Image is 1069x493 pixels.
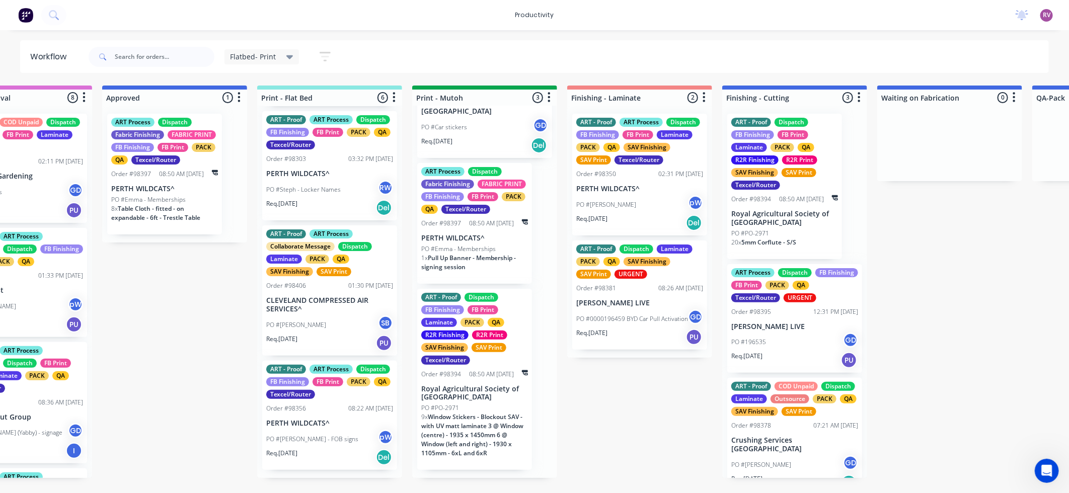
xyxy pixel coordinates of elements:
[576,200,636,209] p: PO #[PERSON_NAME]
[576,170,616,179] div: Order #98350
[731,155,779,165] div: R2R Finishing
[688,195,703,210] div: pW
[66,316,82,333] div: PU
[38,271,83,280] div: 01:33 PM [DATE]
[313,128,343,137] div: FB Print
[421,254,428,262] span: 1 x
[30,51,71,63] div: Workflow
[421,244,496,254] p: PO #Emma - Memberships
[266,404,306,413] div: Order #98356
[778,268,812,277] div: Dispatch
[10,72,191,130] div: New featureImprovementFactory Weekly Updates - [DATE]Hey, Factory pro there👋
[356,115,390,124] div: Dispatch
[623,130,653,139] div: FB Print
[421,305,464,314] div: FB Finishing
[421,254,516,271] span: Pull Up Banner - Membership - signing session
[731,474,762,483] p: Req. [DATE]
[731,421,771,430] div: Order #98378
[813,307,858,316] div: 12:31 PM [DATE]
[10,197,191,255] div: New featureImprovementFactory Weekly Updates - [DATE]Hey, legend there👋
[658,170,703,179] div: 02:31 PM [DATE]
[510,8,559,23] div: productivity
[58,339,93,346] span: Messages
[18,8,33,23] img: Factory
[421,413,523,457] span: Window Stickers - Blockout SAV - with UV matt laminate 3 @ Window (centre) - 1935 x 1450mm 6 @ Wi...
[338,242,372,251] div: Dispatch
[468,167,502,176] div: Dispatch
[86,5,118,22] h1: News
[813,421,858,430] div: 07:21 AM [DATE]
[421,123,467,132] p: PO #Car stickers
[843,333,858,348] div: GD
[731,195,771,204] div: Order #98394
[111,204,200,222] span: Table Cloth - fitted - on expandable - 6ft - Trestle Table
[731,130,774,139] div: FB Finishing
[266,281,306,290] div: Order #98406
[615,155,663,165] div: Texcel/Router
[111,204,118,213] span: 8 x
[576,130,619,139] div: FB Finishing
[131,155,180,165] div: Texcel/Router
[21,206,70,217] div: New feature
[348,154,393,163] div: 03:32 PM [DATE]
[731,307,771,316] div: Order #98395
[468,192,498,201] div: FB Print
[782,155,817,165] div: R2R Print
[151,314,201,354] button: Help
[576,214,607,223] p: Req. [DATE]
[74,268,127,279] div: Improvement
[502,192,525,201] div: PACK
[813,394,836,403] div: PACK
[21,298,163,308] div: How’s your week going, there?👋
[731,338,766,347] p: PO #196535
[150,37,168,55] img: Profile image for Cathy
[40,359,71,368] div: FB Print
[21,285,163,296] div: Factory Weekly Updates - [DATE]
[317,267,351,276] div: SAV Print
[793,281,809,290] div: QA
[347,377,370,386] div: PACK
[111,185,218,193] p: PERTH WILDCATS^
[576,328,607,338] p: Req. [DATE]
[74,206,127,217] div: Improvement
[21,81,70,92] div: New feature
[421,219,461,228] div: Order #98397
[266,435,358,444] p: PO #[PERSON_NAME] - FOB signs
[21,98,163,109] div: Factory Weekly Updates - [DATE]
[310,229,353,238] div: ART Process
[421,167,465,176] div: ART Process
[624,143,670,152] div: SAV Finishing
[158,143,188,152] div: FB Print
[266,296,393,313] p: CLEVELAND COMPRESSED AIR SERVICES^
[798,143,814,152] div: QA
[347,128,370,137] div: PACK
[21,160,163,171] div: Factory Weekly Updates - [DATE]
[74,81,127,92] div: Improvement
[374,377,391,386] div: QA
[771,394,809,403] div: Outsource
[266,199,297,208] p: Req. [DATE]
[421,137,452,146] p: Req. [DATE]
[46,118,80,127] div: Dispatch
[158,118,192,127] div: Dispatch
[421,205,438,214] div: QA
[741,238,796,247] span: 5mm Corflute - S/S
[620,244,653,254] div: Dispatch
[78,143,138,154] div: Feature update
[441,205,490,214] div: Texcel/Router
[12,35,149,47] h2: Latest
[3,359,37,368] div: Dispatch
[266,390,315,399] div: Texcel/Router
[469,219,514,228] div: 08:50 AM [DATE]
[66,443,82,459] div: I
[68,423,83,438] div: GD
[111,143,154,152] div: FB Finishing
[461,318,484,327] div: PACK
[576,314,688,323] p: PO #0000196459 BYD Car Pull Activation
[52,371,69,380] div: QA
[3,244,37,254] div: Dispatch
[840,394,857,403] div: QA
[1043,11,1050,20] span: RV
[111,155,128,165] div: QA
[21,268,70,279] div: New feature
